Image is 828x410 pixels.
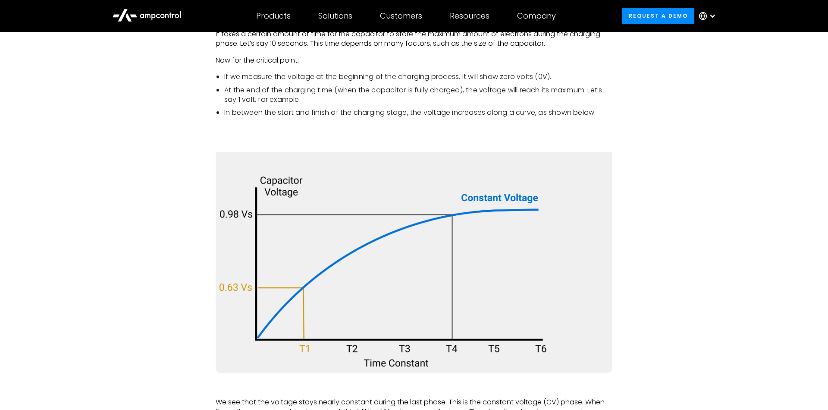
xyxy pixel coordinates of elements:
p: It takes a certain amount of time for the capacitor to store the maximum amount of electrons duri... [216,29,612,49]
div: Company [517,11,556,21]
p: Now for the critical point: [216,56,612,65]
img: constant voltage phase (CV phase) [216,142,612,373]
li: If we measure the voltage at the beginning of the charging process, it will show zero volts (0V). [224,72,612,82]
div: Solutions [318,11,352,21]
a: Request a demo [622,8,694,24]
li: At the end of the charging time (when the capacitor is fully charged), the voltage will reach its... [224,85,612,105]
div: Customers [380,11,422,21]
div: Products [256,11,291,21]
div: Resources [450,11,489,21]
li: In between the start and finish of the charging stage, the voltage increases along a curve, as sh... [224,108,612,117]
